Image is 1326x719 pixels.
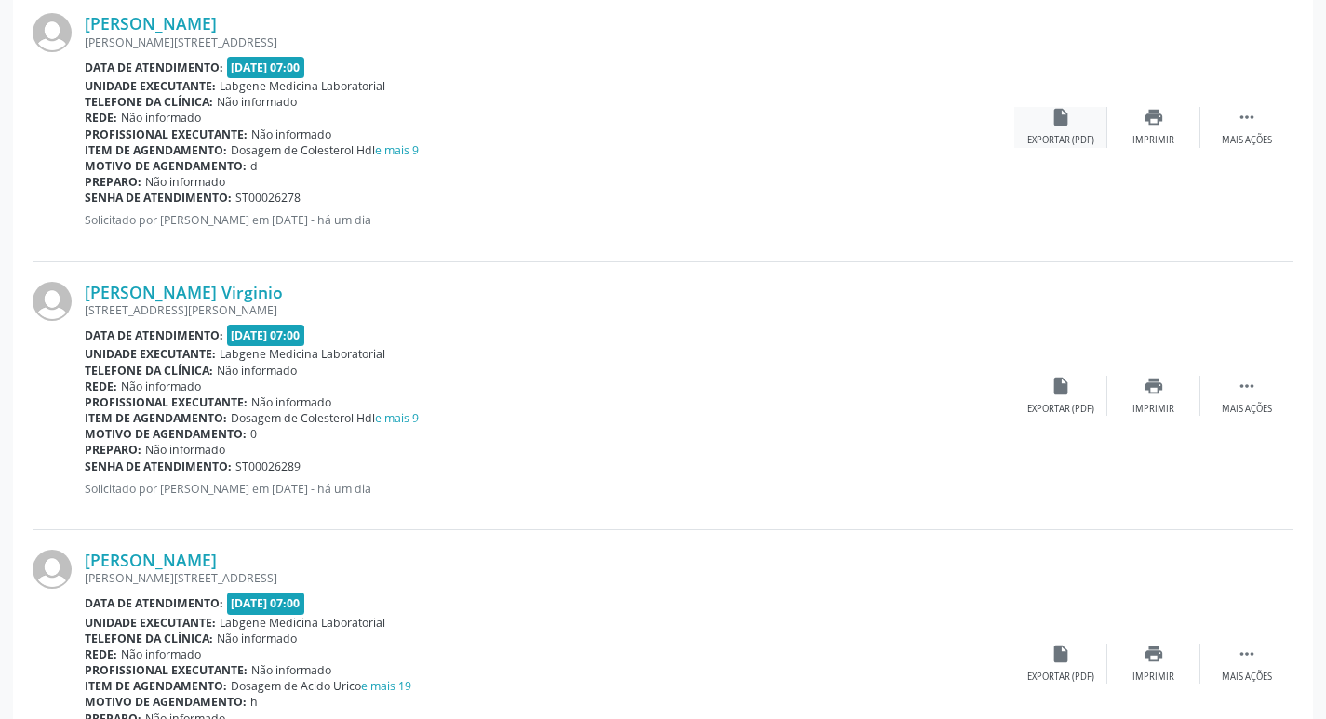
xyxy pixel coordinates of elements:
[85,694,247,710] b: Motivo de agendamento:
[121,110,201,126] span: Não informado
[1132,671,1174,684] div: Imprimir
[85,426,247,442] b: Motivo de agendamento:
[121,379,201,394] span: Não informado
[217,94,297,110] span: Não informado
[85,379,117,394] b: Rede:
[217,363,297,379] span: Não informado
[1222,403,1272,416] div: Mais ações
[361,678,411,694] a: e mais 19
[1051,644,1071,664] i: insert_drive_file
[220,615,385,631] span: Labgene Medicina Laboratorial
[85,410,227,426] b: Item de agendamento:
[85,212,1014,228] p: Solicitado por [PERSON_NAME] em [DATE] - há um dia
[85,631,213,646] b: Telefone da clínica:
[85,60,223,75] b: Data de atendimento:
[85,481,1014,497] p: Solicitado por [PERSON_NAME] em [DATE] - há um dia
[1222,671,1272,684] div: Mais ações
[231,142,419,158] span: Dosagem de Colesterol Hdl
[145,442,225,458] span: Não informado
[85,282,283,302] a: [PERSON_NAME] Virginio
[1027,671,1094,684] div: Exportar (PDF)
[235,459,301,474] span: ST00026289
[85,110,117,126] b: Rede:
[1222,134,1272,147] div: Mais ações
[1051,376,1071,396] i: insert_drive_file
[220,78,385,94] span: Labgene Medicina Laboratorial
[231,410,419,426] span: Dosagem de Colesterol Hdl
[1132,134,1174,147] div: Imprimir
[85,34,1014,50] div: [PERSON_NAME][STREET_ADDRESS]
[250,158,258,174] span: d
[85,13,217,33] a: [PERSON_NAME]
[227,325,305,346] span: [DATE] 07:00
[85,142,227,158] b: Item de agendamento:
[235,190,301,206] span: ST00026278
[85,442,141,458] b: Preparo:
[251,662,331,678] span: Não informado
[1132,403,1174,416] div: Imprimir
[85,302,1014,318] div: [STREET_ADDRESS][PERSON_NAME]
[227,57,305,78] span: [DATE] 07:00
[227,593,305,614] span: [DATE] 07:00
[1144,107,1164,127] i: print
[85,459,232,474] b: Senha de atendimento:
[1027,403,1094,416] div: Exportar (PDF)
[375,410,419,426] a: e mais 9
[231,678,411,694] span: Dosagem de Acido Urico
[85,394,248,410] b: Profissional executante:
[85,595,223,611] b: Data de atendimento:
[85,94,213,110] b: Telefone da clínica:
[1144,376,1164,396] i: print
[251,394,331,410] span: Não informado
[217,631,297,646] span: Não informado
[85,363,213,379] b: Telefone da clínica:
[251,126,331,142] span: Não informado
[85,327,223,343] b: Data de atendimento:
[1237,107,1257,127] i: 
[85,126,248,142] b: Profissional executante:
[85,346,216,362] b: Unidade executante:
[85,158,247,174] b: Motivo de agendamento:
[85,570,1014,586] div: [PERSON_NAME][STREET_ADDRESS]
[85,78,216,94] b: Unidade executante:
[33,282,72,321] img: img
[1144,644,1164,664] i: print
[250,694,258,710] span: h
[250,426,257,442] span: 0
[375,142,419,158] a: e mais 9
[1051,107,1071,127] i: insert_drive_file
[33,13,72,52] img: img
[1027,134,1094,147] div: Exportar (PDF)
[220,346,385,362] span: Labgene Medicina Laboratorial
[1237,644,1257,664] i: 
[33,550,72,589] img: img
[85,550,217,570] a: [PERSON_NAME]
[145,174,225,190] span: Não informado
[121,646,201,662] span: Não informado
[85,678,227,694] b: Item de agendamento:
[85,646,117,662] b: Rede:
[85,615,216,631] b: Unidade executante:
[85,190,232,206] b: Senha de atendimento:
[85,662,248,678] b: Profissional executante:
[85,174,141,190] b: Preparo:
[1237,376,1257,396] i: 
